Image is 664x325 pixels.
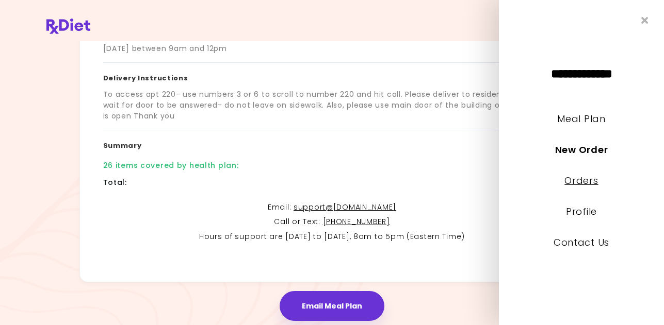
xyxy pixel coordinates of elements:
[280,291,384,321] button: Email Meal Plan
[641,15,649,25] i: Close
[103,160,239,171] div: 26 items covered by health plan :
[564,174,598,187] a: Orders
[554,236,609,249] a: Contact Us
[103,130,561,157] h3: Summary
[566,205,597,218] a: Profile
[103,231,561,243] p: Hours of support are [DATE] to [DATE], 8am to 5pm (Eastern Time)
[103,201,561,214] p: Email :
[103,63,561,90] h3: Delivery Instructions
[103,177,127,188] div: Total :
[555,143,608,156] a: New Order
[103,89,561,122] div: To access apt 220- use numbers 3 or 6 to scroll to number 220 and hit call. Please deliver to res...
[557,112,605,125] a: Meal Plan
[46,19,90,34] img: RxDiet
[103,43,227,54] div: [DATE] between 9am and 12pm
[103,216,561,228] p: Call or Text :
[323,216,390,227] a: [PHONE_NUMBER]
[294,202,396,212] a: support@[DOMAIN_NAME]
